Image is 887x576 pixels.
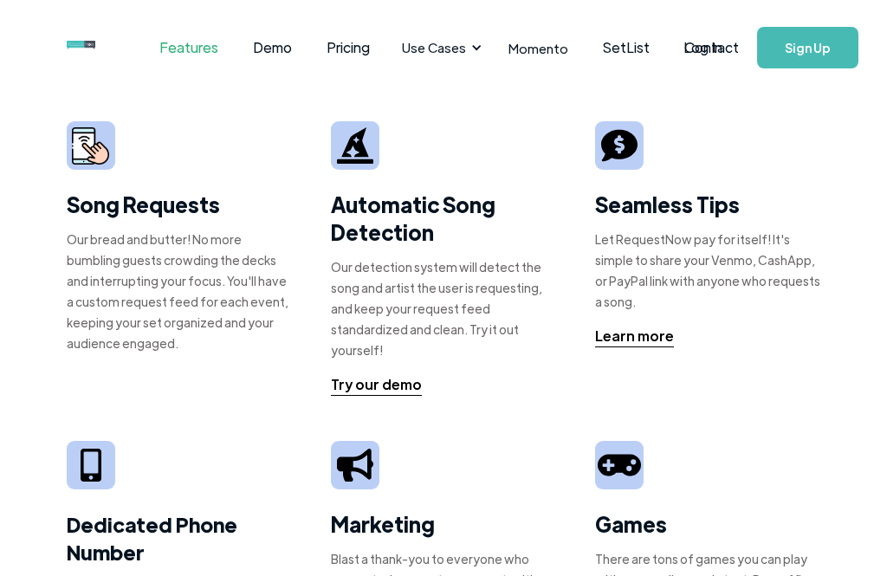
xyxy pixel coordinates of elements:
[331,374,422,396] a: Try our demo
[142,21,236,74] a: Features
[337,127,373,164] img: wizard hat
[236,21,309,74] a: Demo
[757,27,858,68] a: Sign Up
[595,191,740,217] strong: Seamless Tips
[598,448,641,482] img: video game
[392,21,487,74] div: Use Cases
[81,449,101,482] img: iphone
[331,256,556,360] div: Our detection system will detect the song and artist the user is requesting, and keep your reques...
[67,41,128,49] img: requestnow logo
[67,510,292,566] strong: Dedicated Phone Number
[666,17,740,78] a: Log In
[309,21,387,74] a: Pricing
[491,23,586,74] a: Momento
[595,510,667,537] strong: Games
[337,449,373,481] img: megaphone
[72,127,109,165] img: smarphone
[586,21,667,74] a: SetList
[331,191,495,245] strong: Automatic Song Detection
[331,374,422,395] div: Try our demo
[601,127,638,164] img: tip sign
[67,191,220,217] strong: Song Requests
[402,38,466,57] div: Use Cases
[331,510,435,537] strong: Marketing
[595,326,674,347] a: Learn more
[595,229,820,312] div: Let RequestNow pay for itself! It's simple to share your Venmo, CashApp, or PayPal link with anyo...
[67,229,292,353] div: Our bread and butter! No more bumbling guests crowding the decks and interrupting your focus. You...
[67,30,99,65] a: home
